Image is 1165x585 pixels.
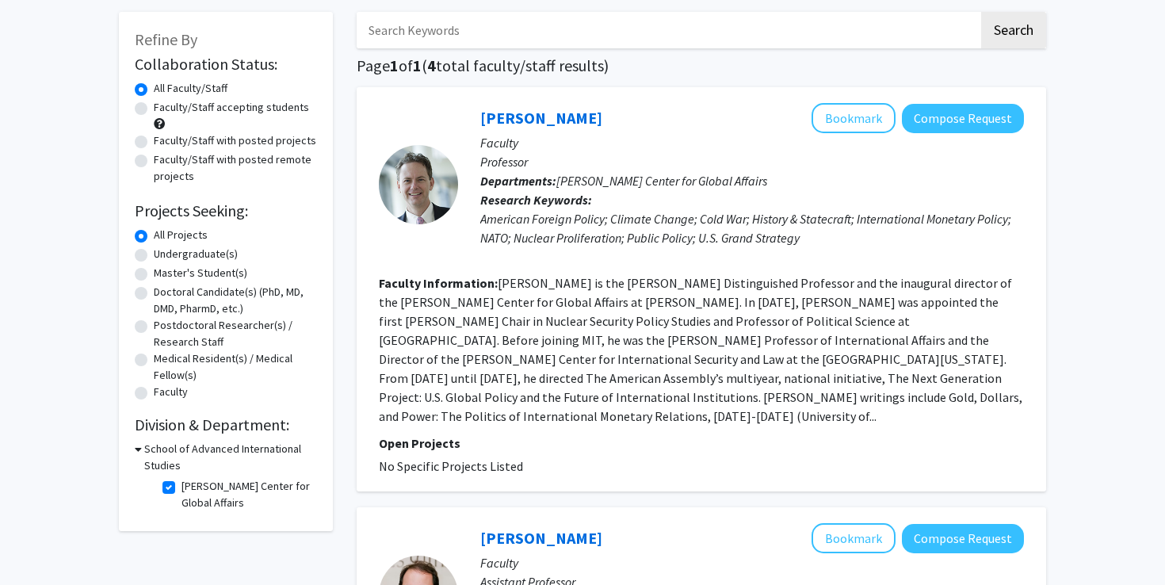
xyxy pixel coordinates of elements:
[135,415,317,434] h2: Division & Department:
[154,284,317,317] label: Doctoral Candidate(s) (PhD, MD, DMD, PharmD, etc.)
[357,12,979,48] input: Search Keywords
[154,227,208,243] label: All Projects
[556,173,767,189] span: [PERSON_NAME] Center for Global Affairs
[981,12,1046,48] button: Search
[379,458,523,474] span: No Specific Projects Listed
[154,265,247,281] label: Master's Student(s)
[427,55,436,75] span: 4
[390,55,399,75] span: 1
[480,192,592,208] b: Research Keywords:
[154,99,309,116] label: Faculty/Staff accepting students
[135,29,197,49] span: Refine By
[902,524,1024,553] button: Compose Request to Ben Buchanan
[135,201,317,220] h2: Projects Seeking:
[154,317,317,350] label: Postdoctoral Researcher(s) / Research Staff
[480,133,1024,152] p: Faculty
[812,103,896,133] button: Add Francis Gavin to Bookmarks
[812,523,896,553] button: Add Ben Buchanan to Bookmarks
[379,275,498,291] b: Faculty Information:
[413,55,422,75] span: 1
[480,108,602,128] a: [PERSON_NAME]
[154,384,188,400] label: Faculty
[379,275,1022,424] fg-read-more: [PERSON_NAME] is the [PERSON_NAME] Distinguished Professor and the inaugural director of the [PER...
[480,553,1024,572] p: Faculty
[144,441,317,474] h3: School of Advanced International Studies
[12,514,67,573] iframe: Chat
[480,209,1024,247] div: American Foreign Policy; Climate Change; Cold War; History & Statecraft; International Monetary P...
[135,55,317,74] h2: Collaboration Status:
[154,132,316,149] label: Faculty/Staff with posted projects
[902,104,1024,133] button: Compose Request to Francis Gavin
[154,246,238,262] label: Undergraduate(s)
[181,478,313,511] label: [PERSON_NAME] Center for Global Affairs
[379,434,1024,453] p: Open Projects
[480,152,1024,171] p: Professor
[480,528,602,548] a: [PERSON_NAME]
[154,350,317,384] label: Medical Resident(s) / Medical Fellow(s)
[480,173,556,189] b: Departments:
[357,56,1046,75] h1: Page of ( total faculty/staff results)
[154,80,227,97] label: All Faculty/Staff
[154,151,317,185] label: Faculty/Staff with posted remote projects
